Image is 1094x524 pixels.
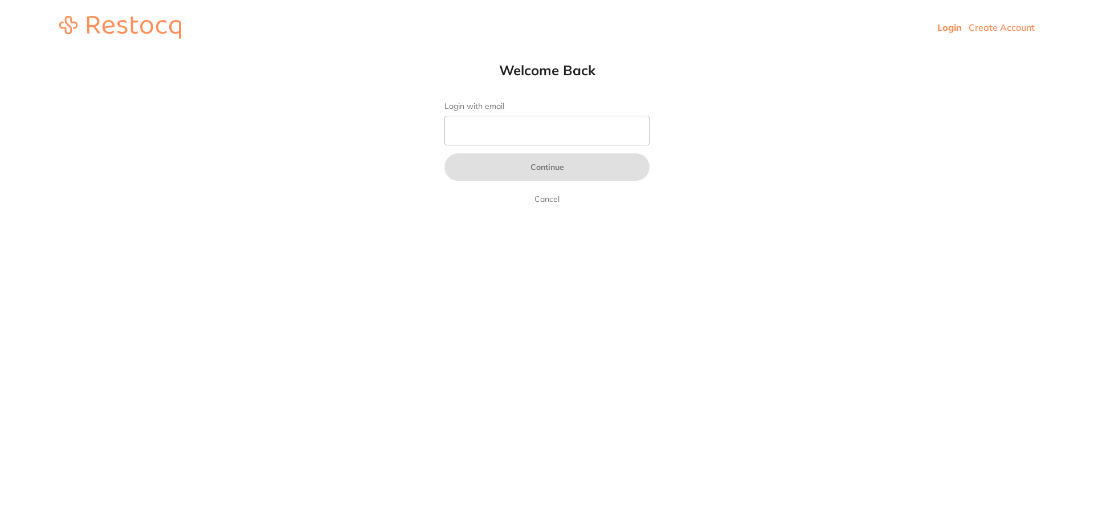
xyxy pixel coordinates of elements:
[59,16,181,39] img: restocq_logo.svg
[444,101,650,111] label: Login with email
[969,22,1035,33] a: Create Account
[532,192,562,206] a: Cancel
[444,153,650,181] button: Continue
[422,62,672,79] h1: Welcome Back
[937,22,962,33] a: Login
